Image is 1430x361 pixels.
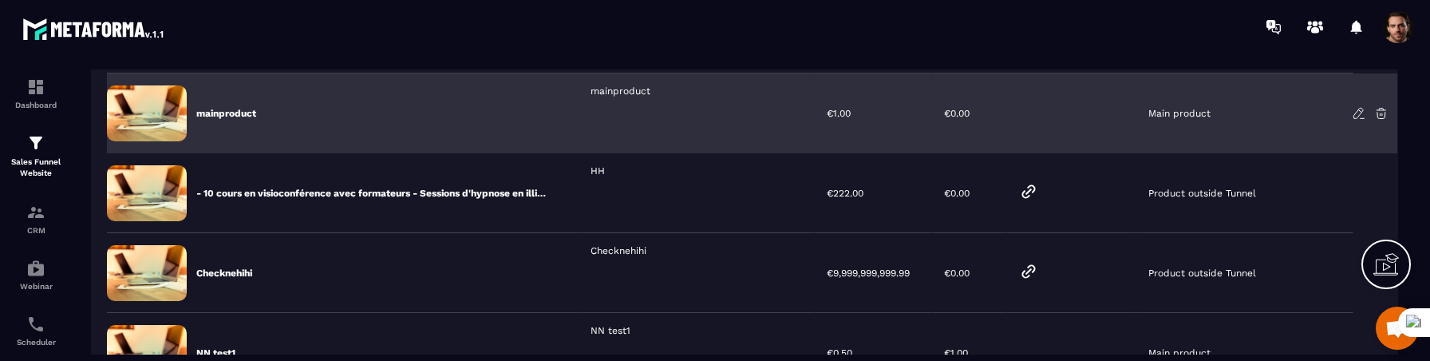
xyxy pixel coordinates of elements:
p: Main product [1148,347,1211,359]
a: formationformationCRM [4,191,68,247]
p: Main product [1148,108,1211,119]
p: Scheduler [4,338,68,347]
p: Sales Funnel Website [4,157,68,179]
img: formation [26,77,45,97]
p: Webinar [4,282,68,291]
p: NN test1 [196,347,235,359]
img: automations [26,259,45,278]
img: formation-default-image.91678625.jpeg [107,85,187,141]
img: formation-default-image.91678625.jpeg [107,245,187,301]
p: Checknehihi [196,267,252,280]
p: Product outside Tunnel [1148,188,1256,199]
a: formationformationSales Funnel Website [4,121,68,191]
div: Mở cuộc trò chuyện [1376,307,1419,350]
img: formation [26,203,45,222]
p: CRM [4,226,68,235]
p: mainproduct [196,107,256,120]
p: Product outside Tunnel [1148,268,1256,279]
a: formationformationDashboard [4,65,68,121]
img: scheduler [26,315,45,334]
p: Dashboard [4,101,68,109]
img: logo [22,14,166,43]
img: formation [26,133,45,153]
p: - 10 cours en visioconférence avec formateurs - Sessions d'hypnose en illimité sur 1 an - Modules... [196,187,554,200]
a: schedulerschedulerScheduler [4,303,68,359]
a: automationsautomationsWebinar [4,247,68,303]
img: formation-default-image.91678625.jpeg [107,165,187,221]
